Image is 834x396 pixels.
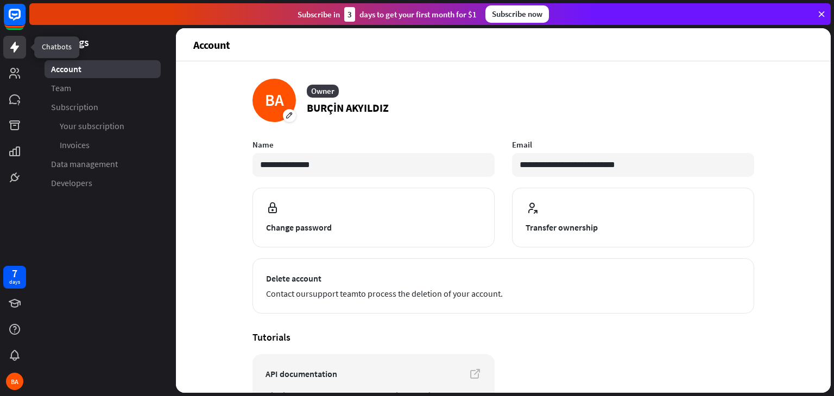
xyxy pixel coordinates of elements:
a: Team [45,79,161,97]
a: 7 days [3,266,26,289]
span: Change password [266,221,481,234]
div: Owner [307,85,339,98]
a: Developers [45,174,161,192]
a: Subscription [45,98,161,116]
button: Change password [252,188,495,247]
button: Transfer ownership [512,188,754,247]
h4: Tutorials [252,331,754,343]
span: Team [51,82,71,94]
div: Subscribe now [485,5,549,23]
span: API documentation [266,367,482,380]
div: Subscribe in days to get your first month for $1 [298,7,477,22]
div: BA [6,373,23,390]
span: Data management [51,158,118,170]
a: support team [309,288,358,299]
header: Settings [29,35,176,49]
span: Subscription [51,101,98,113]
span: Developers [51,177,92,189]
span: Contact our to process the deletion of your account. [266,287,741,300]
a: Your subscription [45,117,161,135]
p: BURÇİN AKYILDIZ [307,100,389,116]
a: Data management [45,155,161,173]
label: Email [512,139,754,150]
button: Open LiveChat chat widget [9,4,41,37]
span: Invoices [60,139,90,151]
div: BA [252,79,296,122]
div: days [9,278,20,286]
span: Your subscription [60,120,124,132]
span: Account [51,63,81,75]
button: Delete account Contact oursupport teamto process the deletion of your account. [252,258,754,314]
div: 3 [344,7,355,22]
span: Delete account [266,272,741,285]
div: 7 [12,269,17,278]
span: Transfer ownership [526,221,741,234]
a: Invoices [45,136,161,154]
header: Account [176,28,831,61]
label: Name [252,139,495,150]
